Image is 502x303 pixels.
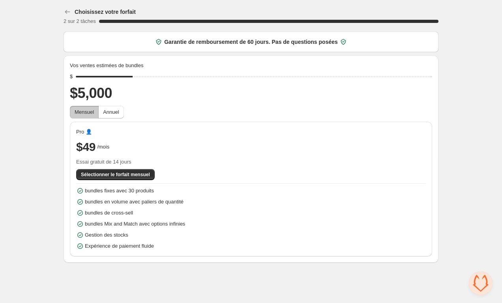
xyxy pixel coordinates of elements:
button: Sélectionner le forfait mensuel [76,169,155,180]
button: Mensuel [70,106,99,119]
span: Gestion des stocks [85,231,128,239]
span: bundles en volume avec paliers de quantité [85,198,184,206]
span: $49 [76,139,96,155]
span: Pro 👤 [76,128,92,136]
span: Vos ventes estimées de bundles [70,62,143,70]
span: bundles fixes avec 30 produits [85,187,154,195]
span: Expérience de paiement fluide [85,242,154,250]
button: Annuel [98,106,124,119]
span: Essai gratuit de 14 jours [76,158,426,166]
div: $ [70,73,73,81]
span: /mois [97,143,109,151]
h3: Choisissez votre forfait [75,8,136,16]
span: Annuel [103,109,119,115]
span: bundles Mix and Match avec options infinies [85,220,185,228]
span: bundles de cross-sell [85,209,133,217]
span: Garantie de remboursement de 60 jours. Pas de questions posées [164,38,338,46]
span: Mensuel [75,109,94,115]
span: Sélectionner le forfait mensuel [81,171,150,178]
h2: $5,000 [70,84,432,103]
span: 2 sur 2 tâches [64,18,96,24]
a: Ouvrir le chat [469,271,493,295]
